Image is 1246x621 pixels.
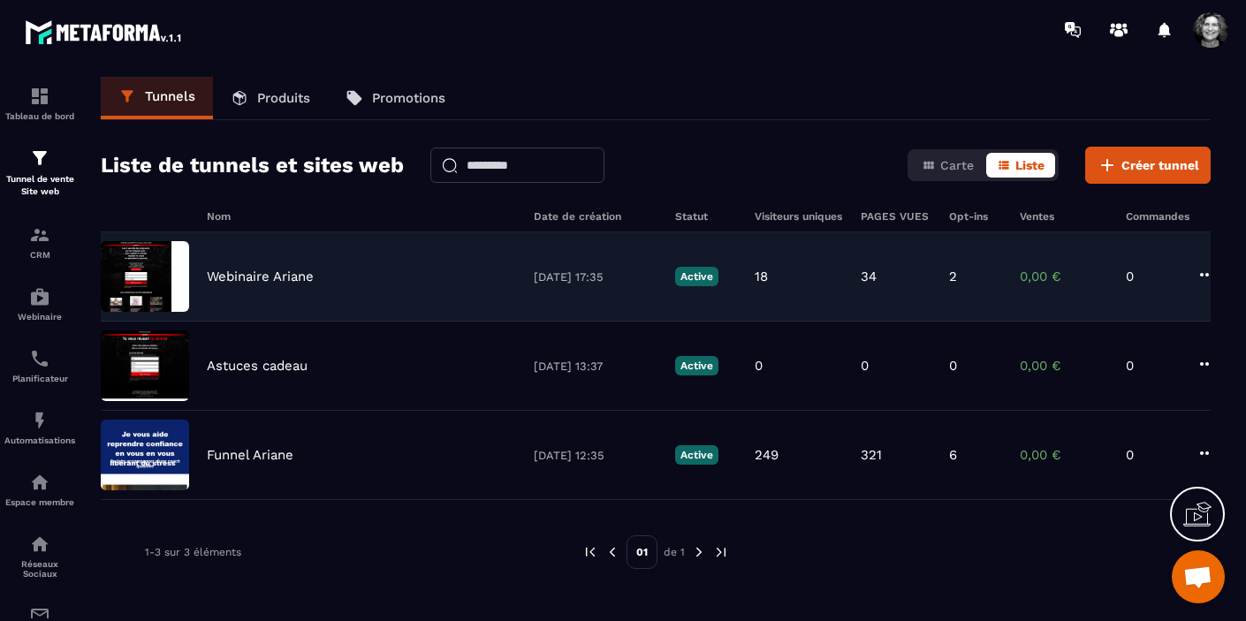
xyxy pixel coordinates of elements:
p: [DATE] 13:37 [534,360,657,373]
img: automations [29,410,50,431]
img: automations [29,472,50,493]
button: Liste [986,153,1055,178]
button: Créer tunnel [1085,147,1211,184]
p: Active [675,356,718,375]
p: 18 [755,269,768,284]
img: image [101,241,189,312]
p: 0 [949,358,957,374]
p: 321 [861,447,882,463]
p: [DATE] 12:35 [534,449,657,462]
h6: Statut [675,210,737,223]
p: Automatisations [4,435,75,445]
img: formation [29,86,50,107]
a: automationsautomationsEspace membre [4,458,75,520]
a: automationsautomationsWebinaire [4,273,75,335]
a: formationformationCRM [4,211,75,273]
p: 0 [755,358,763,374]
p: 0 [1126,447,1179,463]
div: Ouvrir le chat [1172,550,1225,603]
span: Liste [1015,158,1045,172]
p: Espace membre [4,497,75,507]
p: Webinaire Ariane [207,269,314,284]
p: 0 [861,358,869,374]
p: 0 [1126,269,1179,284]
p: de 1 [664,545,685,559]
img: social-network [29,534,50,555]
p: Planificateur [4,374,75,383]
h6: Nom [207,210,516,223]
img: image [101,420,189,490]
p: Produits [257,90,310,106]
p: Webinaire [4,312,75,322]
a: Promotions [328,77,463,119]
a: formationformationTableau de bord [4,72,75,134]
h2: Liste de tunnels et sites web [101,148,404,183]
p: [DATE] 17:35 [534,270,657,284]
p: 249 [755,447,779,463]
p: CRM [4,250,75,260]
p: 0,00 € [1020,447,1108,463]
p: Tunnels [145,88,195,104]
p: Tableau de bord [4,111,75,121]
p: 01 [627,535,657,569]
p: Active [675,445,718,465]
img: prev [604,544,620,560]
p: Astuces cadeau [207,358,308,374]
h6: Date de création [534,210,657,223]
p: 0,00 € [1020,358,1108,374]
button: Carte [911,153,984,178]
a: Tunnels [101,77,213,119]
img: formation [29,148,50,169]
img: logo [25,16,184,48]
p: Réseaux Sociaux [4,559,75,579]
h6: Ventes [1020,210,1108,223]
img: prev [582,544,598,560]
p: 0 [1126,358,1179,374]
img: next [713,544,729,560]
p: Tunnel de vente Site web [4,173,75,198]
p: 34 [861,269,877,284]
h6: Opt-ins [949,210,1002,223]
span: Créer tunnel [1121,156,1199,174]
p: 1-3 sur 3 éléments [145,546,241,558]
a: automationsautomationsAutomatisations [4,397,75,458]
a: social-networksocial-networkRéseaux Sociaux [4,520,75,592]
img: next [691,544,707,560]
h6: Visiteurs uniques [755,210,843,223]
p: Promotions [372,90,445,106]
h6: PAGES VUES [861,210,931,223]
p: 0,00 € [1020,269,1108,284]
p: 6 [949,447,957,463]
span: Carte [940,158,974,172]
img: image [101,330,189,401]
p: Active [675,267,718,286]
img: formation [29,224,50,246]
img: scheduler [29,348,50,369]
p: 2 [949,269,957,284]
a: formationformationTunnel de vente Site web [4,134,75,211]
a: schedulerschedulerPlanificateur [4,335,75,397]
img: automations [29,286,50,307]
h6: Commandes [1126,210,1189,223]
p: Funnel Ariane [207,447,293,463]
a: Produits [213,77,328,119]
